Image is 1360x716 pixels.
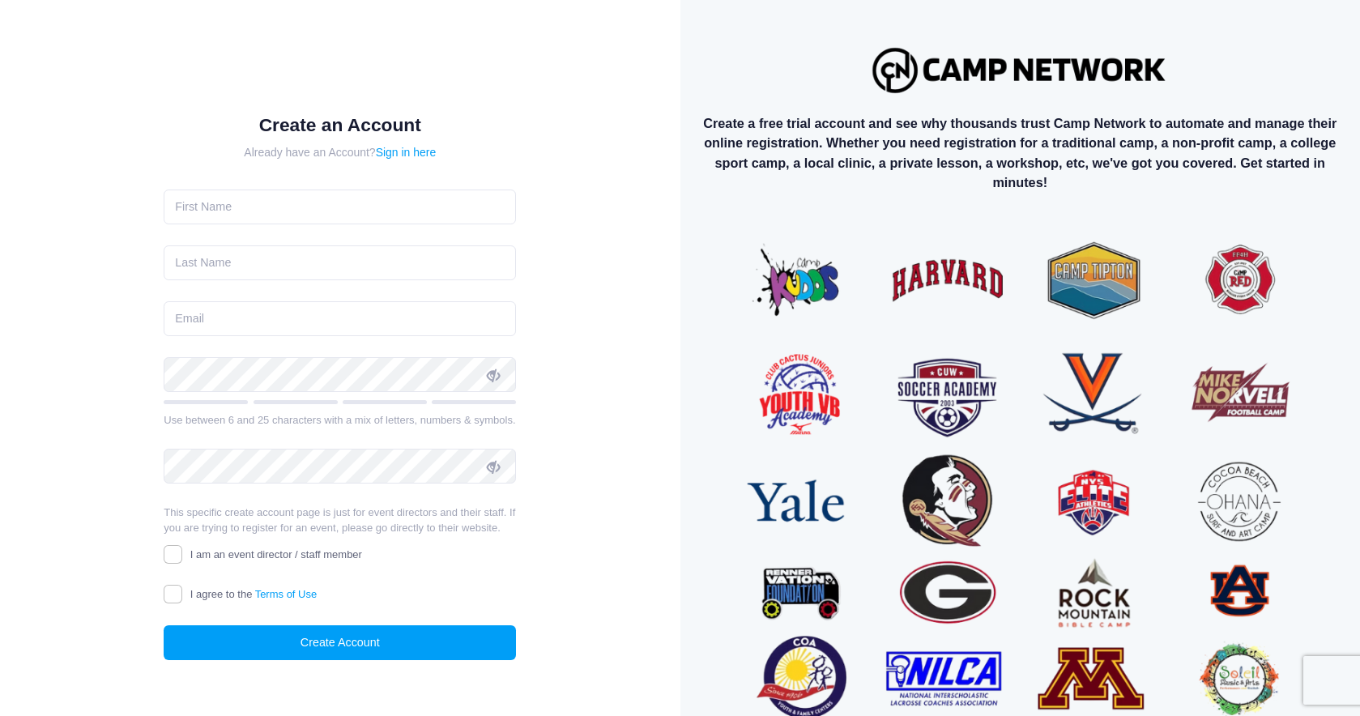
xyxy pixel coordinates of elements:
input: Last Name [164,245,516,280]
input: Email [164,301,516,336]
img: Logo [865,40,1175,100]
p: Create a free trial account and see why thousands trust Camp Network to automate and manage their... [693,113,1347,193]
div: Use between 6 and 25 characters with a mix of letters, numbers & symbols. [164,412,516,428]
span: I am an event director / staff member [190,548,362,560]
h1: Create an Account [164,114,516,136]
a: Sign in here [376,146,437,159]
p: This specific create account page is just for event directors and their staff. If you are trying ... [164,505,516,536]
span: I agree to the [190,588,317,600]
input: I am an event director / staff member [164,545,182,564]
div: Already have an Account? [164,144,516,161]
input: First Name [164,190,516,224]
button: Create Account [164,625,516,660]
input: I agree to theTerms of Use [164,585,182,603]
a: Terms of Use [255,588,318,600]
